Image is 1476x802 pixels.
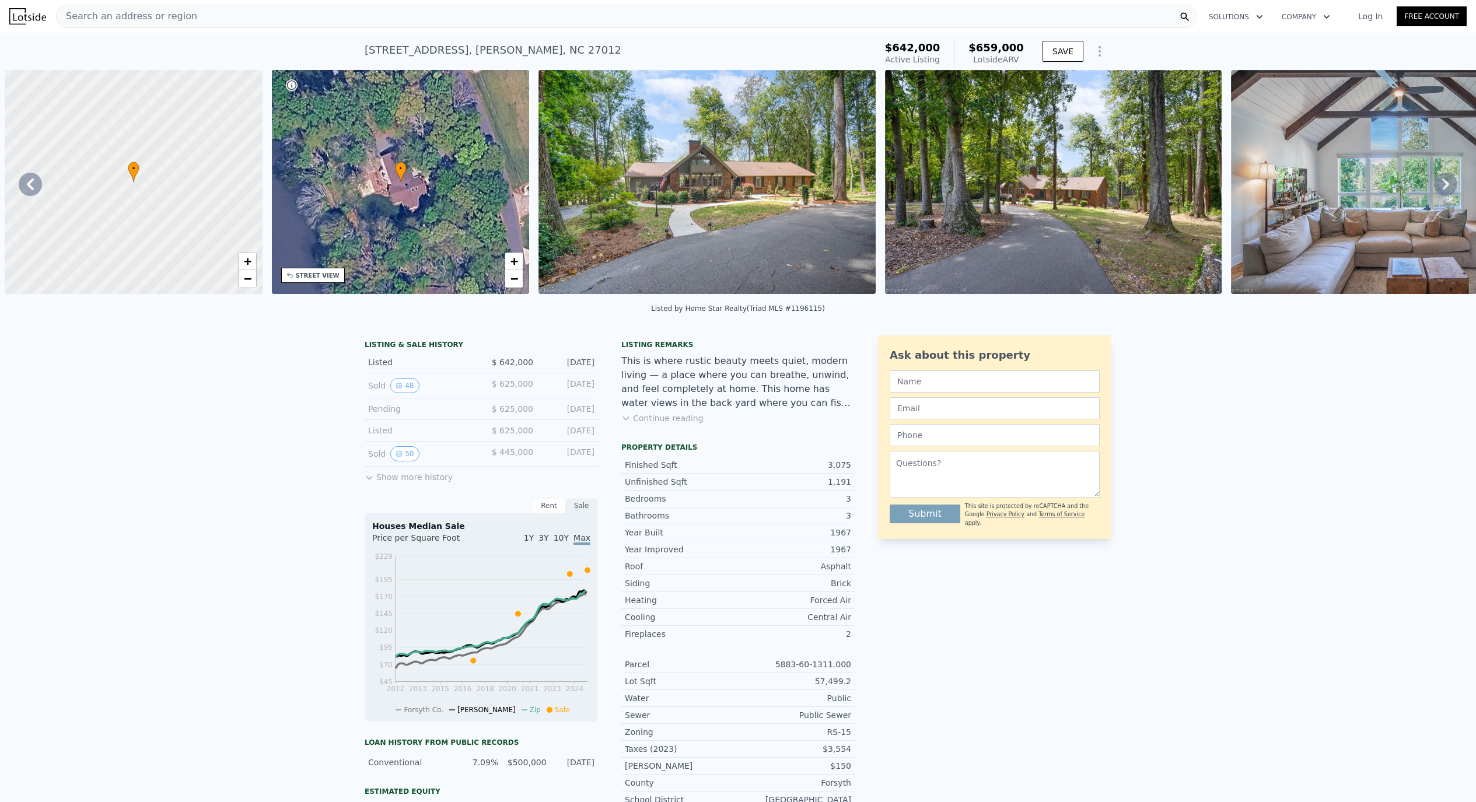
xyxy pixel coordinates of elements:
span: 3Y [538,533,548,542]
div: STREET VIEW [296,271,340,280]
div: Siding [625,577,738,589]
div: Listing remarks [621,340,855,349]
div: Roof [625,561,738,572]
span: $ 625,000 [492,404,533,414]
div: Conventional [368,757,450,768]
span: Sale [555,706,570,714]
input: Phone [890,424,1100,446]
span: − [510,271,518,286]
div: 2 [738,628,851,640]
tspan: $120 [375,626,393,635]
span: 1Y [524,533,534,542]
span: Zip [530,706,541,714]
div: Taxes (2023) [625,743,738,755]
div: 1,191 [738,476,851,488]
div: Lot Sqft [625,675,738,687]
div: This is where rustic beauty meets quiet, modern living — a place where you can breathe, unwind, a... [621,354,855,410]
div: Parcel [625,659,738,670]
tspan: $170 [375,593,393,601]
tspan: $70 [379,661,393,669]
span: $ 625,000 [492,379,533,388]
span: [PERSON_NAME] [457,706,516,714]
tspan: 2023 [543,685,561,693]
div: [PERSON_NAME] [625,760,738,772]
a: Zoom out [505,270,523,288]
div: [DATE] [543,378,594,393]
img: Sale: 169730504 Parcel: 69317445 [538,70,875,294]
div: Property details [621,443,855,452]
div: [DATE] [543,403,594,415]
div: 1967 [738,527,851,538]
tspan: 2012 [387,685,405,693]
div: Sold [368,446,472,461]
tspan: $229 [375,552,393,561]
a: Terms of Service [1038,511,1085,517]
div: Public Sewer [738,709,851,721]
div: $500,000 [505,757,546,768]
span: − [243,271,251,286]
div: Year Improved [625,544,738,555]
span: + [243,254,251,268]
div: Public [738,692,851,704]
a: Free Account [1397,6,1467,26]
a: Zoom in [505,253,523,270]
div: [DATE] [554,757,594,768]
div: Estimated Equity [365,787,598,796]
tspan: 2016 [454,685,472,693]
div: Price per Square Foot [372,532,481,551]
div: Loan history from public records [365,738,598,747]
div: 3 [738,510,851,521]
a: Zoom out [239,270,256,288]
tspan: $95 [379,643,393,652]
div: [DATE] [543,446,594,461]
tspan: 2015 [431,685,449,693]
tspan: 2020 [498,685,516,693]
span: $642,000 [885,41,940,54]
div: [DATE] [543,425,594,436]
div: Heating [625,594,738,606]
div: Water [625,692,738,704]
tspan: $45 [379,678,393,686]
div: Zoning [625,726,738,738]
div: [STREET_ADDRESS] , [PERSON_NAME] , NC 27012 [365,42,621,58]
div: Central Air [738,611,851,623]
button: Continue reading [621,412,704,424]
div: RS-15 [738,726,851,738]
div: 3 [738,493,851,505]
div: LISTING & SALE HISTORY [365,340,598,352]
div: Bedrooms [625,493,738,505]
button: View historical data [390,378,419,393]
div: Finished Sqft [625,459,738,471]
div: Sold [368,378,472,393]
button: Show more history [365,467,453,483]
div: Listed by Home Star Realty (Triad MLS #1196115) [651,304,825,313]
div: Listed [368,425,472,436]
img: Lotside [9,8,46,24]
div: • [395,162,407,182]
button: SAVE [1043,41,1083,62]
input: Name [890,370,1100,393]
span: Forsyth Co. [404,706,443,714]
div: This site is protected by reCAPTCHA and the Google and apply. [965,502,1100,527]
div: Listed [368,356,472,368]
a: Zoom in [239,253,256,270]
div: Bathrooms [625,510,738,521]
div: 1967 [738,544,851,555]
span: • [128,163,139,174]
div: Forced Air [738,594,851,606]
a: Log In [1344,10,1397,22]
div: Asphalt [738,561,851,572]
div: 3,075 [738,459,851,471]
div: Unfinished Sqft [625,476,738,488]
div: Sale [565,498,598,513]
div: Fireplaces [625,628,738,640]
tspan: $195 [375,576,393,584]
div: Ask about this property [890,347,1100,363]
button: View historical data [390,446,419,461]
div: Lotside ARV [968,54,1024,65]
div: [DATE] [543,356,594,368]
tspan: $145 [375,610,393,618]
button: Company [1272,6,1339,27]
div: County [625,777,738,789]
span: + [510,254,518,268]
